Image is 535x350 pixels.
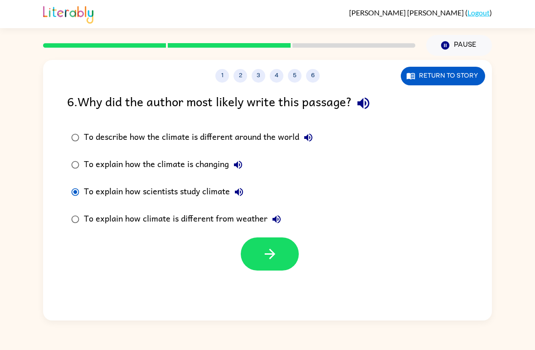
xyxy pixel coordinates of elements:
[43,4,93,24] img: Literably
[467,8,490,17] a: Logout
[84,210,286,228] div: To explain how climate is different from weather
[67,92,468,115] div: 6 . Why did the author most likely write this passage?
[349,8,465,17] span: [PERSON_NAME] [PERSON_NAME]
[288,69,302,83] button: 5
[215,69,229,83] button: 1
[401,67,485,85] button: Return to story
[84,128,317,147] div: To describe how the climate is different around the world
[306,69,320,83] button: 6
[233,69,247,83] button: 2
[270,69,283,83] button: 4
[426,35,492,56] button: Pause
[84,156,247,174] div: To explain how the climate is changing
[229,156,247,174] button: To explain how the climate is changing
[230,183,248,201] button: To explain how scientists study climate
[299,128,317,147] button: To describe how the climate is different around the world
[349,8,492,17] div: ( )
[252,69,265,83] button: 3
[84,183,248,201] div: To explain how scientists study climate
[267,210,286,228] button: To explain how climate is different from weather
